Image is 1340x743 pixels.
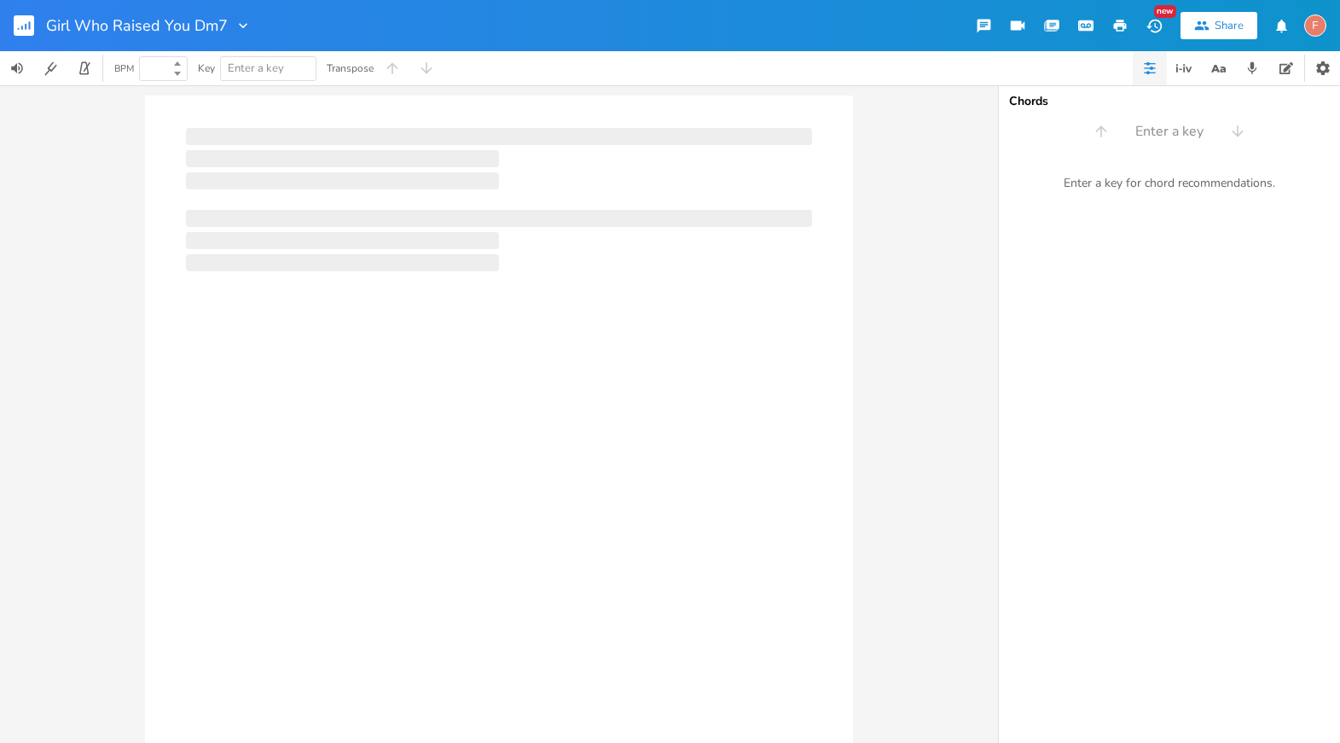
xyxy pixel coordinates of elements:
div: Key [198,63,215,73]
div: Chords [1009,96,1330,107]
div: fuzzyip [1304,15,1326,37]
button: New [1137,10,1171,41]
span: Enter a key [1135,122,1204,142]
div: BPM [114,64,134,73]
div: Transpose [327,63,374,73]
div: Share [1215,18,1244,33]
button: F [1304,6,1326,45]
span: Girl Who Raised You Dm7 [46,18,228,33]
div: New [1154,5,1176,18]
button: Share [1180,12,1257,39]
span: Enter a key [228,61,284,76]
div: Enter a key for chord recommendations. [999,165,1340,201]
